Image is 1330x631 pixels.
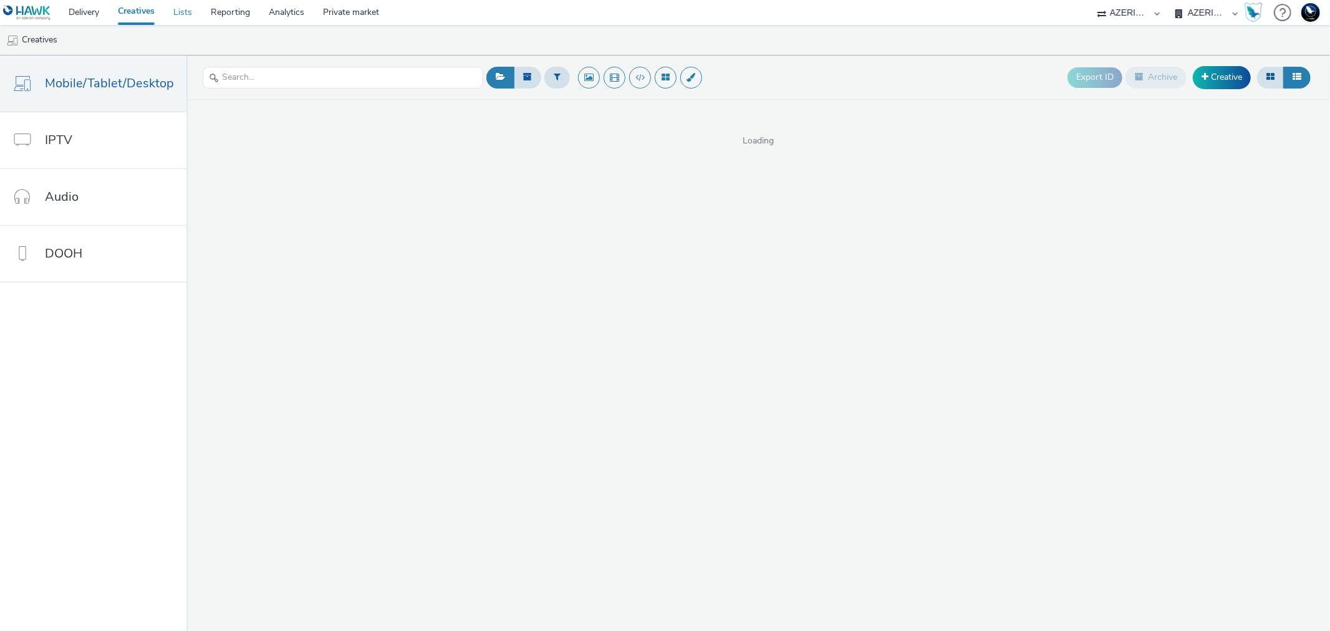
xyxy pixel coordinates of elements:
[1125,67,1187,88] button: Archive
[1244,2,1263,22] img: Hawk Academy
[6,34,19,47] img: mobile
[45,131,72,149] span: IPTV
[45,188,79,206] span: Audio
[1301,3,1320,22] img: Support Hawk
[45,244,82,263] span: DOOH
[1067,67,1122,87] button: Export ID
[186,135,1330,147] span: Loading
[3,5,51,21] img: undefined Logo
[1283,67,1311,88] button: Table
[1257,67,1284,88] button: Grid
[1244,2,1268,22] a: Hawk Academy
[203,67,483,89] input: Search...
[1193,66,1251,89] a: Creative
[45,74,174,92] span: Mobile/Tablet/Desktop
